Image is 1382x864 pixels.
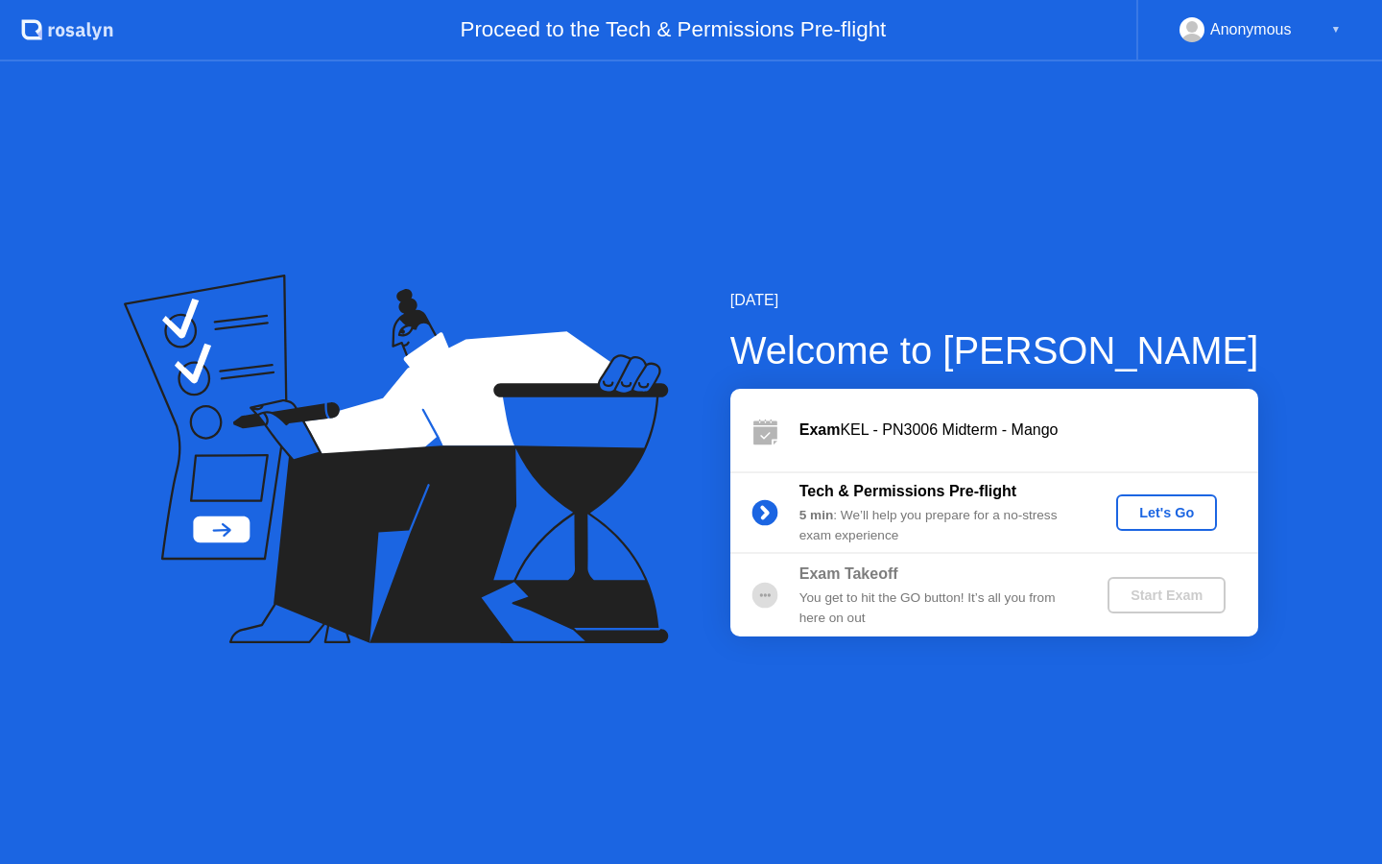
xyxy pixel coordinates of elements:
div: You get to hit the GO button! It’s all you from here on out [799,588,1076,628]
b: Exam Takeoff [799,565,898,582]
div: KEL - PN3006 Midterm - Mango [799,419,1258,442]
div: : We’ll help you prepare for a no-stress exam experience [799,506,1076,545]
div: Let's Go [1124,505,1209,520]
b: 5 min [799,508,834,522]
button: Start Exam [1108,577,1226,613]
div: [DATE] [730,289,1259,312]
div: Welcome to [PERSON_NAME] [730,322,1259,379]
b: Exam [799,421,841,438]
div: Anonymous [1210,17,1292,42]
div: ▼ [1331,17,1341,42]
b: Tech & Permissions Pre-flight [799,483,1016,499]
div: Start Exam [1115,588,1218,603]
button: Let's Go [1116,494,1217,531]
